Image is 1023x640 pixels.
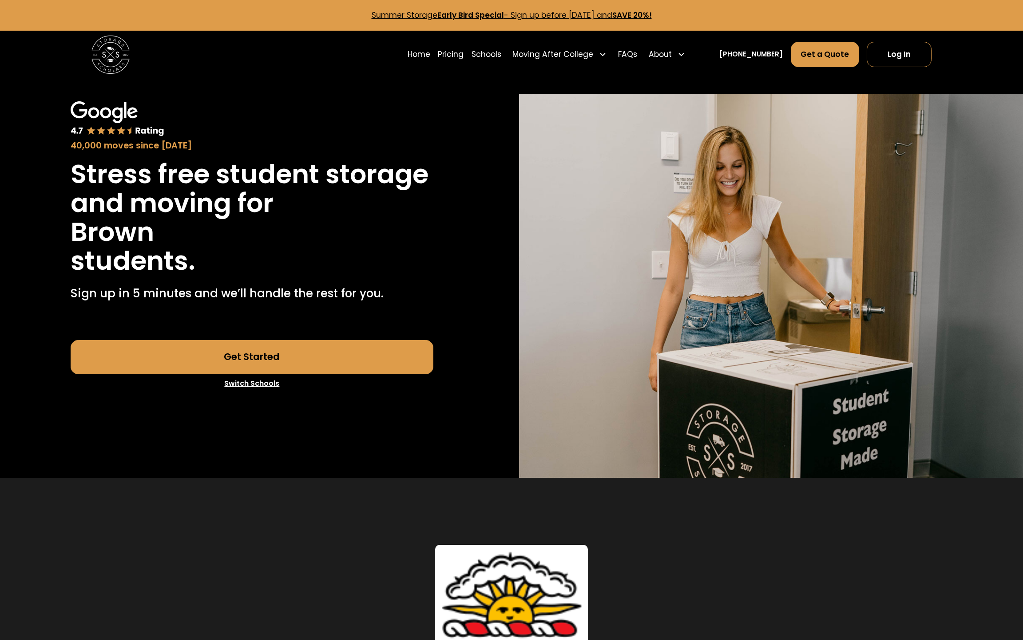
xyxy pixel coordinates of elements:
div: Moving After College [509,41,611,68]
a: Pricing [438,41,464,68]
strong: Early Bird Special [437,10,504,20]
a: Summer StorageEarly Bird Special- Sign up before [DATE] andSAVE 20%! [372,10,652,20]
div: Moving After College [512,49,593,60]
a: FAQs [618,41,637,68]
div: About [649,49,672,60]
a: Get a Quote [791,42,859,68]
div: 40,000 moves since [DATE] [71,139,433,152]
h1: students. [71,246,195,275]
img: Storage Scholars will have everything waiting for you in your room when you arrive to campus. [519,94,1023,478]
a: Log In [867,42,932,68]
img: Google 4.7 star rating [71,101,164,137]
h1: Stress free student storage and moving for [71,160,433,217]
a: Switch Schools [71,374,433,393]
strong: SAVE 20%! [612,10,652,20]
a: Get Started [71,340,433,374]
a: Home [408,41,430,68]
h1: Brown [71,217,154,246]
a: Schools [472,41,501,68]
a: [PHONE_NUMBER] [719,49,783,60]
p: Sign up in 5 minutes and we’ll handle the rest for you. [71,285,384,302]
img: Storage Scholars main logo [91,36,130,74]
div: About [645,41,689,68]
